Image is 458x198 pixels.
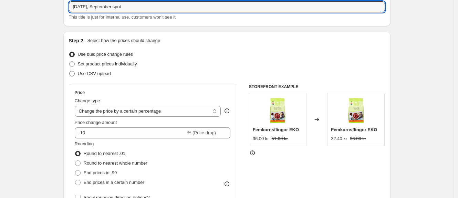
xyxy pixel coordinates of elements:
[342,97,370,124] img: d22fa0b6-36f0-4966-be27-01786ca9a172_80x.jpg
[75,127,186,138] input: -15
[84,160,147,166] span: Round to nearest whole number
[75,120,117,125] span: Price change amount
[264,97,291,124] img: d22fa0b6-36f0-4966-be27-01786ca9a172_80x.jpg
[249,84,385,90] h6: STOREFRONT EXAMPLE
[253,135,269,142] div: 36.00 kr
[331,135,347,142] div: 32.40 kr
[84,170,117,175] span: End prices in .99
[84,151,125,156] span: Round to nearest .01
[272,135,288,142] strike: 51.00 kr
[84,180,144,185] span: End prices in a certain number
[69,1,385,12] input: 30% off holiday sale
[253,127,299,132] span: Femkornsflingor EKO
[331,127,377,132] span: Femkornsflingor EKO
[69,14,176,20] span: This title is just for internal use, customers won't see it
[78,52,133,57] span: Use bulk price change rules
[78,71,111,76] span: Use CSV upload
[69,37,85,44] h2: Step 2.
[223,107,230,114] div: help
[75,90,85,95] h3: Price
[78,61,137,66] span: Set product prices individually
[187,130,216,135] span: % (Price drop)
[350,135,366,142] strike: 36.00 kr
[75,141,94,146] span: Rounding
[75,98,100,103] span: Change type
[87,37,160,44] p: Select how the prices should change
